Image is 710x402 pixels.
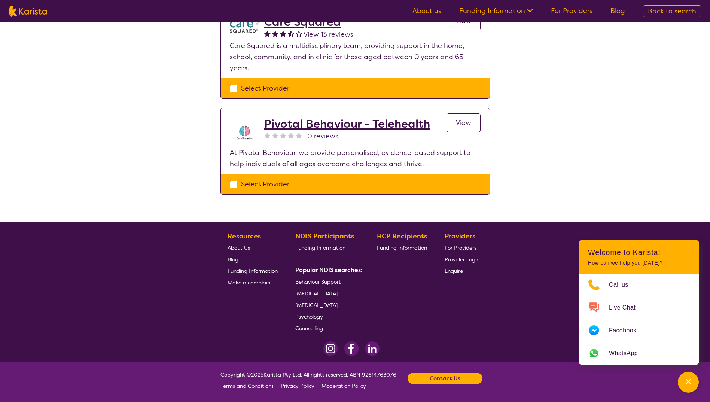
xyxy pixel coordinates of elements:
[228,232,261,241] b: Resources
[228,256,238,263] span: Blog
[588,260,690,266] p: How can we help you [DATE]?
[230,40,481,74] p: Care Squared is a multidisciplinary team, providing support in the home, school, community, and i...
[264,132,271,138] img: nonereviewstar
[272,30,278,37] img: fullstar
[609,325,645,336] span: Facebook
[377,232,427,241] b: HCP Recipients
[295,278,341,285] span: Behaviour Support
[445,244,476,251] span: For Providers
[228,265,278,277] a: Funding Information
[579,240,699,365] div: Channel Menu
[377,244,427,251] span: Funding Information
[295,276,360,287] a: Behaviour Support
[228,253,278,265] a: Blog
[272,132,278,138] img: nonereviewstar
[295,322,360,334] a: Counselling
[377,242,427,253] a: Funding Information
[445,256,479,263] span: Provider Login
[430,373,460,384] b: Contact Us
[445,265,479,277] a: Enquire
[228,242,278,253] a: About Us
[281,380,314,392] a: Privacy Policy
[304,29,353,40] a: View 13 reviews
[228,277,278,288] a: Make a complaint
[9,6,47,17] img: Karista logo
[609,302,645,313] span: Live Chat
[322,380,366,392] a: Moderation Policy
[280,30,286,37] img: fullstar
[678,372,699,393] button: Channel Menu
[220,369,396,392] span: Copyright © 2025 Karista Pty Ltd. All rights reserved. ABN 92614763076
[295,299,360,311] a: [MEDICAL_DATA]
[610,6,625,15] a: Blog
[228,244,250,251] span: About Us
[579,342,699,365] a: Web link opens in a new tab.
[344,341,359,356] img: Facebook
[323,341,338,356] img: Instagram
[295,313,323,320] span: Psychology
[220,380,274,392] a: Terms and Conditions
[296,30,302,37] img: emptystar
[304,30,353,39] span: View 13 reviews
[228,279,272,286] span: Make a complaint
[445,232,475,241] b: Providers
[295,287,360,299] a: [MEDICAL_DATA]
[295,266,363,274] b: Popular NDIS searches:
[609,348,647,359] span: WhatsApp
[296,132,302,138] img: nonereviewstar
[230,117,260,147] img: s8av3rcikle0tbnjpqc8.png
[230,15,260,33] img: watfhvlxxexrmzu5ckj6.png
[264,117,430,131] a: Pivotal Behaviour - Telehealth
[281,383,314,389] span: Privacy Policy
[230,147,481,170] p: At Pivotal Behaviour, we provide personalised, evidence-based support to help individuals of all ...
[643,5,701,17] a: Back to search
[295,232,354,241] b: NDIS Participants
[459,6,533,15] a: Funding Information
[295,244,345,251] span: Funding Information
[295,302,338,308] span: [MEDICAL_DATA]
[456,118,471,127] span: View
[579,274,699,365] ul: Choose channel
[295,290,338,297] span: [MEDICAL_DATA]
[447,113,481,132] a: View
[648,7,696,16] span: Back to search
[288,30,294,37] img: halfstar
[445,253,479,265] a: Provider Login
[228,268,278,274] span: Funding Information
[295,311,360,322] a: Psychology
[307,131,338,142] span: 0 reviews
[412,6,441,15] a: About us
[220,383,274,389] span: Terms and Conditions
[264,30,271,37] img: fullstar
[609,279,637,290] span: Call us
[295,242,360,253] a: Funding Information
[445,268,463,274] span: Enquire
[317,380,319,392] p: |
[445,242,479,253] a: For Providers
[322,383,366,389] span: Moderation Policy
[551,6,592,15] a: For Providers
[277,380,278,392] p: |
[295,325,323,332] span: Counselling
[588,248,690,257] h2: Welcome to Karista!
[288,132,294,138] img: nonereviewstar
[280,132,286,138] img: nonereviewstar
[365,341,380,356] img: LinkedIn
